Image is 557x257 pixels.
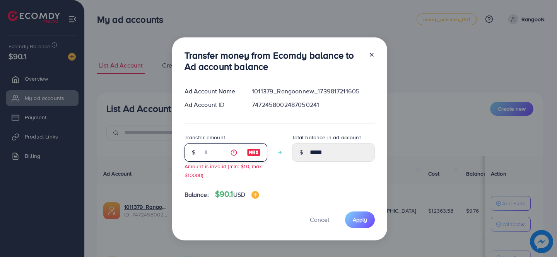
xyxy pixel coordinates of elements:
[178,100,246,109] div: Ad Account ID
[300,211,339,228] button: Cancel
[185,162,263,179] small: Amount is invalid (min: $10, max: $10000)
[251,191,259,199] img: image
[310,215,329,224] span: Cancel
[292,134,361,141] label: Total balance in ad account
[233,190,245,199] span: USD
[185,190,209,199] span: Balance:
[215,189,259,199] h4: $90.1
[247,148,261,157] img: image
[185,50,362,72] h3: Transfer money from Ecomdy balance to Ad account balance
[246,87,381,96] div: 1011379_Rangoonnew_1739817211605
[353,216,367,223] span: Apply
[246,100,381,109] div: 7472458002487050241
[178,87,246,96] div: Ad Account Name
[345,211,375,228] button: Apply
[185,134,225,141] label: Transfer amount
